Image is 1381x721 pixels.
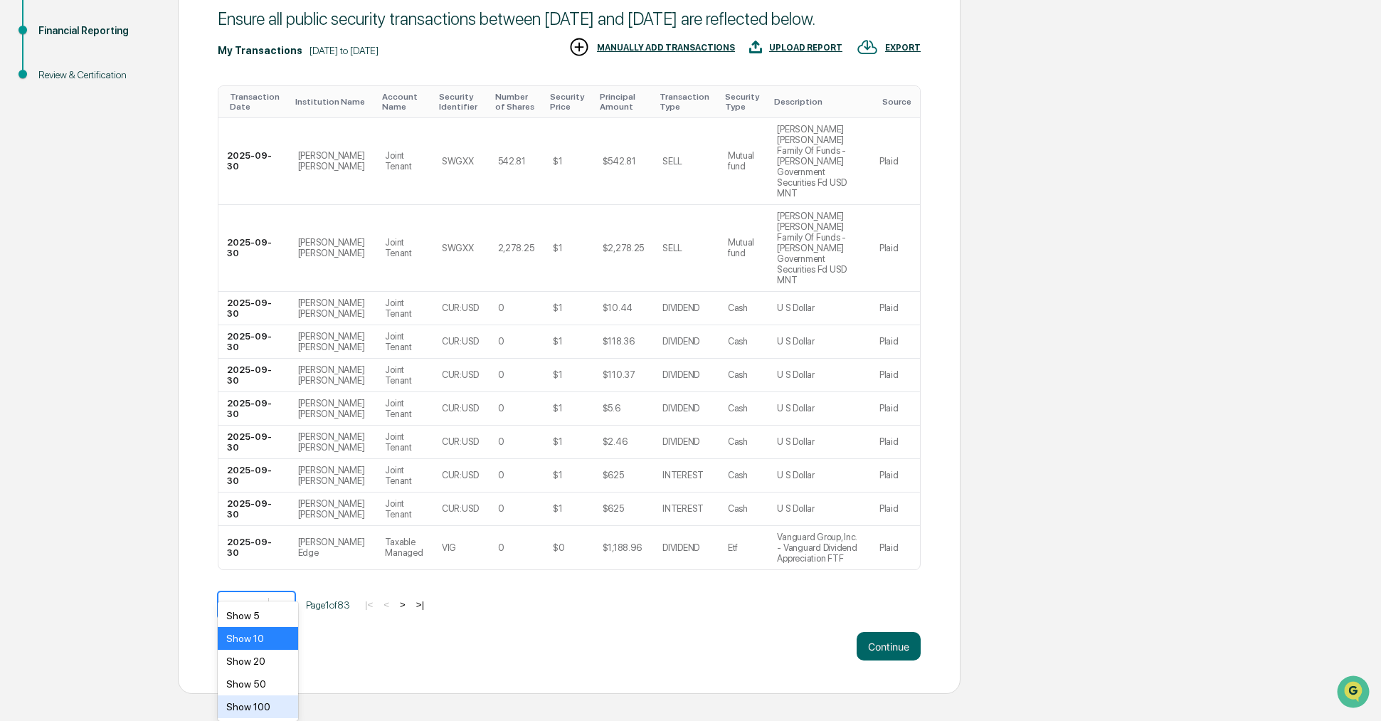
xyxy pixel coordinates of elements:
[498,436,504,447] div: 0
[218,359,290,392] td: 2025-09-30
[662,336,699,347] div: DIVIDEND
[298,537,369,558] div: [PERSON_NAME] Edge
[396,599,410,611] button: >
[777,503,814,514] div: U S Dollar
[603,336,635,347] div: $118.36
[442,243,474,253] div: SWGXX
[97,174,182,199] a: 🗄️Attestations
[218,526,290,569] td: 2025-09-30
[603,243,645,253] div: $2,278.25
[777,470,814,480] div: U S Dollar
[218,325,290,359] td: 2025-09-30
[498,542,504,553] div: 0
[309,45,379,56] div: [DATE] to [DATE]
[498,369,504,380] div: 0
[498,336,504,347] div: 0
[749,36,762,58] img: UPLOAD REPORT
[603,470,624,480] div: $625
[28,206,90,221] span: Data Lookup
[871,359,920,392] td: Plaid
[298,431,369,453] div: [PERSON_NAME] [PERSON_NAME]
[498,243,534,253] div: 2,278.25
[298,298,369,319] div: [PERSON_NAME] [PERSON_NAME]
[495,92,539,112] div: Toggle SortBy
[885,43,921,53] div: EXPORT
[662,243,682,253] div: SELL
[376,392,433,426] td: Joint Tenant
[553,302,562,313] div: $1
[442,542,456,553] div: VIG
[498,156,526,167] div: 542.81
[603,403,620,414] div: $5.6
[553,503,562,514] div: $1
[306,599,350,611] span: Page 1 of 83
[777,403,814,414] div: U S Dollar
[728,369,748,380] div: Cash
[728,302,748,313] div: Cash
[603,542,642,553] div: $1,188.96
[777,369,814,380] div: U S Dollar
[553,470,562,480] div: $1
[871,426,920,459] td: Plaid
[28,179,92,194] span: Preclearance
[553,336,562,347] div: $1
[603,369,635,380] div: $110.37
[550,92,588,112] div: Toggle SortBy
[376,426,433,459] td: Joint Tenant
[498,470,504,480] div: 0
[218,459,290,493] td: 2025-09-30
[361,599,377,611] button: |<
[442,436,479,447] div: CUR:USD
[728,150,761,172] div: Mutual fund
[295,97,371,107] div: Toggle SortBy
[379,599,393,611] button: <
[376,526,433,569] td: Taxable Managed
[600,92,649,112] div: Toggle SortBy
[777,211,862,285] div: [PERSON_NAME] [PERSON_NAME] Family Of Funds - [PERSON_NAME] Government Securities Fd USD MNT
[777,436,814,447] div: U S Dollar
[871,459,920,493] td: Plaid
[871,526,920,569] td: Plaid
[553,542,564,553] div: $0
[218,426,290,459] td: 2025-09-30
[376,459,433,493] td: Joint Tenant
[100,241,172,252] a: Powered byPylon
[777,124,862,199] div: [PERSON_NAME] [PERSON_NAME] Family Of Funds - [PERSON_NAME] Government Securities Fd USD MNT
[662,470,704,480] div: INTEREST
[603,156,636,167] div: $542.81
[1335,674,1374,712] iframe: Open customer support
[662,542,699,553] div: DIVIDEND
[728,503,748,514] div: Cash
[142,241,172,252] span: Pylon
[871,292,920,325] td: Plaid
[442,503,479,514] div: CUR:USD
[298,498,369,520] div: [PERSON_NAME] [PERSON_NAME]
[412,599,428,611] button: >|
[442,336,479,347] div: CUR:USD
[553,156,562,167] div: $1
[553,403,562,414] div: $1
[298,237,369,258] div: [PERSON_NAME] [PERSON_NAME]
[298,364,369,386] div: [PERSON_NAME] [PERSON_NAME]
[14,181,26,192] div: 🖐️
[777,302,814,313] div: U S Dollar
[376,493,433,526] td: Joint Tenant
[728,470,748,480] div: Cash
[603,436,628,447] div: $2.46
[298,331,369,352] div: [PERSON_NAME] [PERSON_NAME]
[662,156,682,167] div: SELL
[376,205,433,292] td: Joint Tenant
[568,36,590,58] img: MANUALLY ADD TRANSACTIONS
[439,92,484,112] div: Toggle SortBy
[871,205,920,292] td: Plaid
[660,92,714,112] div: Toggle SortBy
[48,123,180,135] div: We're available if you need us!
[218,9,921,29] div: Ensure all public security transactions between [DATE] and [DATE] are reflected below.
[498,302,504,313] div: 0
[442,302,479,313] div: CUR:USD
[777,532,862,564] div: Vanguard Group, Inc. - Vanguard Dividend Appreciation FTF
[728,542,738,553] div: Etf
[218,292,290,325] td: 2025-09-30
[9,201,95,226] a: 🔎Data Lookup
